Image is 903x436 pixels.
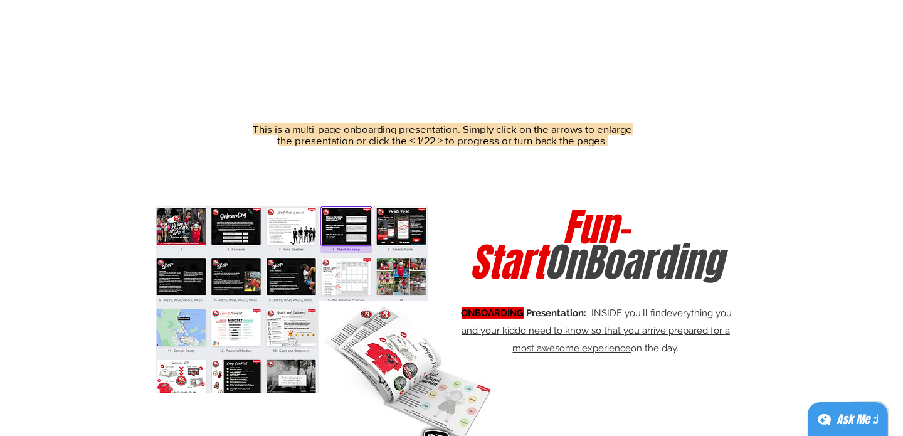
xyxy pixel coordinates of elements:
span: on the day. [631,343,679,354]
span: OnBoarding [470,198,722,292]
span: ONBOARDING [462,307,524,319]
span: . [460,307,462,319]
span: everything you and your kiddo need to know so that you arrive prepared for a most awesome experience [462,307,732,354]
span: Presentation: [527,307,587,319]
img: SkateDragons provide a comprehensive onboarding program for all new members [156,206,428,393]
div: Ask Me ;) [837,411,878,428]
span: Fun-Start [470,198,630,292]
span: This is a multi-page onboarding presentation. Simply click on the arrows to enlarge the presentat... [253,123,633,147]
span: INSIDE you'll find [592,307,667,319]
